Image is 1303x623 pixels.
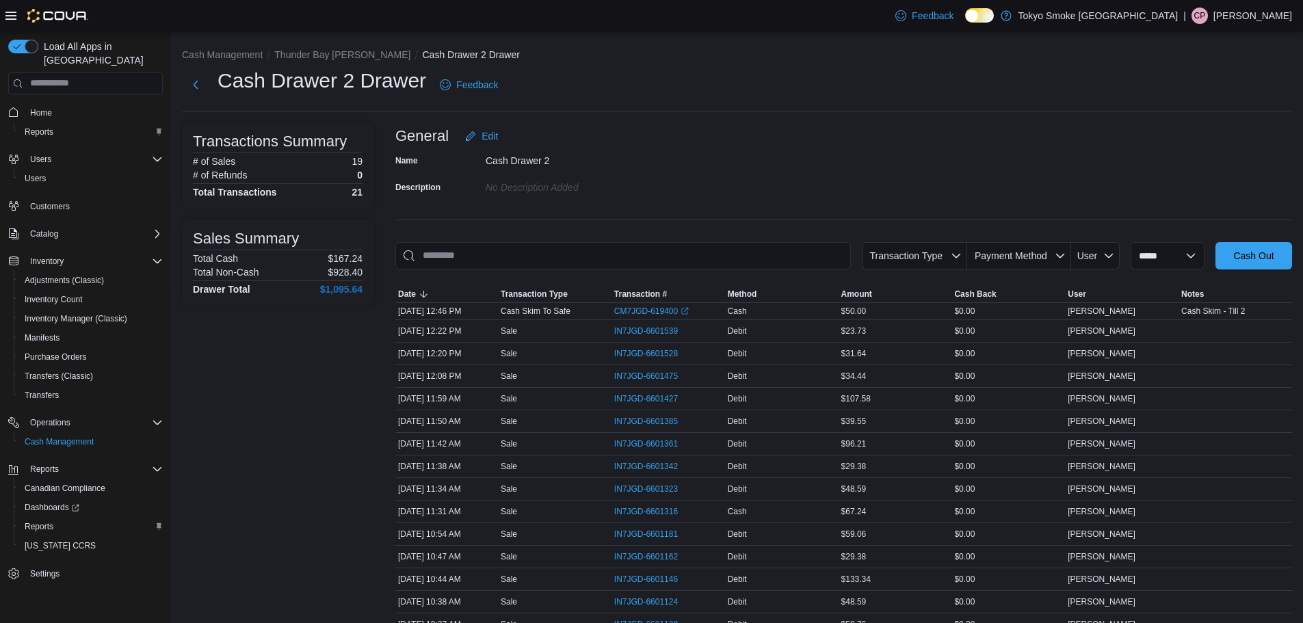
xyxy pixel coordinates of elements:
[25,390,59,401] span: Transfers
[25,332,60,343] span: Manifests
[614,326,678,336] span: IN7JGD-6601539
[19,170,163,187] span: Users
[25,461,64,477] button: Reports
[614,596,678,607] span: IN7JGD-6601124
[456,78,498,92] span: Feedback
[1181,289,1204,300] span: Notes
[30,417,70,428] span: Operations
[614,371,678,382] span: IN7JGD-6601475
[25,294,83,305] span: Inventory Count
[395,128,449,144] h3: General
[14,347,168,367] button: Purchase Orders
[614,416,678,427] span: IN7JGD-6601385
[25,540,96,551] span: [US_STATE] CCRS
[19,368,98,384] a: Transfers (Classic)
[30,228,58,239] span: Catalog
[841,289,872,300] span: Amount
[395,436,498,452] div: [DATE] 11:42 AM
[614,436,692,452] button: IN7JGD-6601361
[3,103,168,122] button: Home
[19,310,163,327] span: Inventory Manager (Classic)
[25,565,163,582] span: Settings
[501,416,517,427] p: Sale
[498,286,611,302] button: Transaction Type
[951,458,1065,475] div: $0.00
[19,124,59,140] a: Reports
[395,390,498,407] div: [DATE] 11:59 AM
[681,307,689,315] svg: External link
[25,198,75,215] a: Customers
[614,368,692,384] button: IN7JGD-6601475
[352,156,363,167] p: 19
[395,303,498,319] div: [DATE] 12:46 PM
[1068,416,1135,427] span: [PERSON_NAME]
[728,574,747,585] span: Debit
[27,9,88,23] img: Cova
[614,438,678,449] span: IN7JGD-6601361
[182,48,1292,64] nav: An example of EuiBreadcrumbs
[395,182,440,193] label: Description
[14,386,168,405] button: Transfers
[1192,8,1208,24] div: Cameron Palmer
[951,368,1065,384] div: $0.00
[728,393,747,404] span: Debit
[482,129,498,143] span: Edit
[841,438,867,449] span: $96.21
[614,571,692,587] button: IN7JGD-6601146
[19,291,88,308] a: Inventory Count
[193,133,347,150] h3: Transactions Summary
[3,460,168,479] button: Reports
[728,416,747,427] span: Debit
[890,2,959,29] a: Feedback
[728,461,747,472] span: Debit
[25,502,79,513] span: Dashboards
[611,286,725,302] button: Transaction #
[839,286,952,302] button: Amount
[25,414,76,431] button: Operations
[1068,596,1135,607] span: [PERSON_NAME]
[1183,8,1186,24] p: |
[19,499,85,516] a: Dashboards
[3,413,168,432] button: Operations
[1068,438,1135,449] span: [PERSON_NAME]
[614,393,678,404] span: IN7JGD-6601427
[422,49,519,60] button: Cash Drawer 2 Drawer
[3,150,168,169] button: Users
[3,252,168,271] button: Inventory
[1065,286,1179,302] button: User
[14,169,168,188] button: Users
[395,548,498,565] div: [DATE] 10:47 AM
[1068,551,1135,562] span: [PERSON_NAME]
[951,526,1065,542] div: $0.00
[193,267,259,278] h6: Total Non-Cash
[951,571,1065,587] div: $0.00
[728,289,757,300] span: Method
[19,538,101,554] a: [US_STATE] CCRS
[14,536,168,555] button: [US_STATE] CCRS
[951,413,1065,429] div: $0.00
[841,306,867,317] span: $50.00
[614,551,678,562] span: IN7JGD-6601162
[19,170,51,187] a: Users
[19,434,99,450] a: Cash Management
[25,352,87,362] span: Purchase Orders
[1213,8,1292,24] p: [PERSON_NAME]
[25,151,57,168] button: Users
[14,309,168,328] button: Inventory Manager (Classic)
[614,548,692,565] button: IN7JGD-6601162
[19,480,111,496] a: Canadian Compliance
[501,506,517,517] p: Sale
[951,323,1065,339] div: $0.00
[25,104,163,121] span: Home
[25,253,163,269] span: Inventory
[25,414,163,431] span: Operations
[395,286,498,302] button: Date
[3,196,168,216] button: Customers
[274,49,410,60] button: Thunder Bay [PERSON_NAME]
[869,250,943,261] span: Transaction Type
[19,330,163,346] span: Manifests
[841,506,867,517] span: $67.24
[501,393,517,404] p: Sale
[30,464,59,475] span: Reports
